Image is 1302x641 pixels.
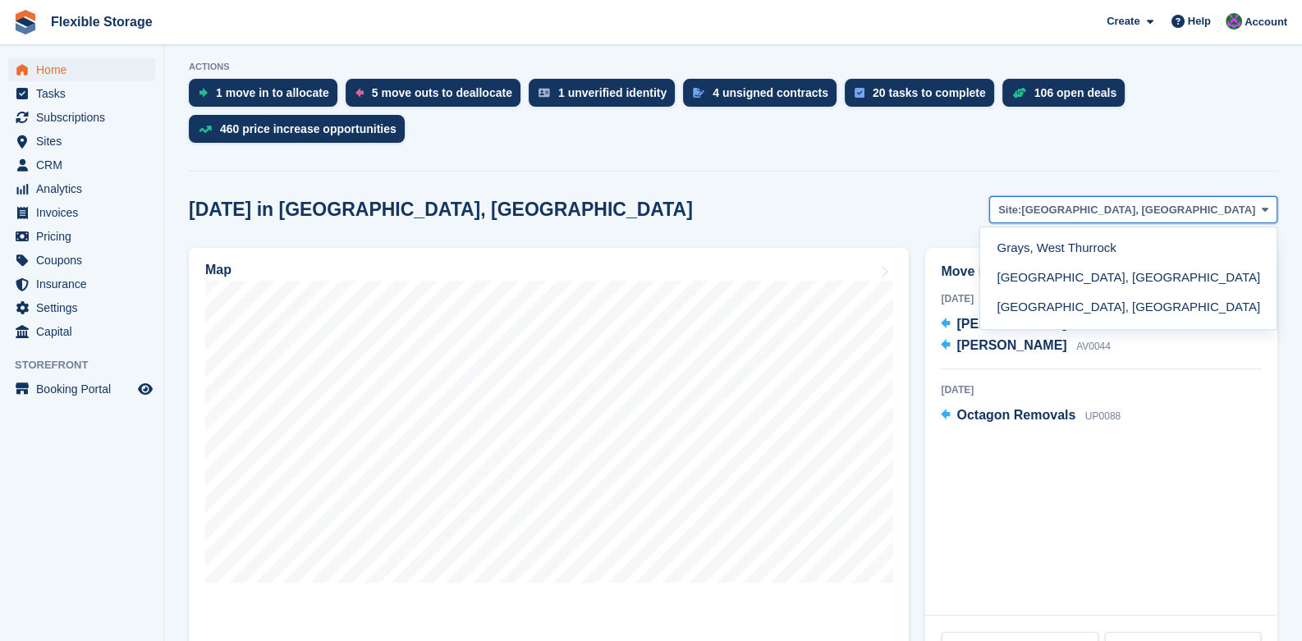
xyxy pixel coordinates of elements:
[36,249,135,272] span: Coupons
[44,8,159,35] a: Flexible Storage
[13,10,38,34] img: stora-icon-8386f47178a22dfd0bd8f6a31ec36ba5ce8667c1dd55bd0f319d3a0aa187defe.svg
[989,196,1277,223] button: Site: [GEOGRAPHIC_DATA], [GEOGRAPHIC_DATA]
[987,293,1270,323] a: [GEOGRAPHIC_DATA], [GEOGRAPHIC_DATA]
[220,122,397,135] div: 460 price increase opportunities
[941,262,1262,282] h2: Move ins / outs
[1085,410,1121,422] span: UP0088
[1034,86,1116,99] div: 106 open deals
[683,79,845,115] a: 4 unsigned contracts
[36,106,135,129] span: Subscriptions
[956,338,1066,352] span: [PERSON_NAME]
[36,378,135,401] span: Booking Portal
[15,357,163,373] span: Storefront
[941,405,1121,427] a: Octagon Removals UP0088
[941,291,1262,306] div: [DATE]
[36,201,135,224] span: Invoices
[529,79,683,115] a: 1 unverified identity
[1076,341,1111,352] span: AV0044
[199,88,208,98] img: move_ins_to_allocate_icon-fdf77a2bb77ea45bf5b3d319d69a93e2d87916cf1d5bf7949dd705db3b84f3ca.svg
[1012,87,1026,98] img: deal-1b604bf984904fb50ccaf53a9ad4b4a5d6e5aea283cecdc64d6e3604feb123c2.svg
[8,130,155,153] a: menu
[346,79,529,115] a: 5 move outs to deallocate
[998,202,1021,218] span: Site:
[8,296,155,319] a: menu
[539,88,550,98] img: verify_identity-adf6edd0f0f0b5bbfe63781bf79b02c33cf7c696d77639b501bdc392416b5a36.svg
[941,314,1111,336] a: [PERSON_NAME] AV0024
[1245,14,1287,30] span: Account
[855,88,864,98] img: task-75834270c22a3079a89374b754ae025e5fb1db73e45f91037f5363f120a921f8.svg
[987,263,1270,293] a: [GEOGRAPHIC_DATA], [GEOGRAPHIC_DATA]
[36,177,135,200] span: Analytics
[36,225,135,248] span: Pricing
[189,115,413,151] a: 460 price increase opportunities
[845,79,1002,115] a: 20 tasks to complete
[941,382,1262,397] div: [DATE]
[558,86,667,99] div: 1 unverified identity
[36,320,135,343] span: Capital
[873,86,986,99] div: 20 tasks to complete
[8,106,155,129] a: menu
[1226,13,1242,30] img: Daniel Douglas
[8,378,155,401] a: menu
[189,199,693,221] h2: [DATE] in [GEOGRAPHIC_DATA], [GEOGRAPHIC_DATA]
[135,379,155,399] a: Preview store
[8,82,155,105] a: menu
[36,153,135,176] span: CRM
[8,249,155,272] a: menu
[941,336,1111,357] a: [PERSON_NAME] AV0044
[36,296,135,319] span: Settings
[987,234,1270,263] a: Grays, West Thurrock
[216,86,329,99] div: 1 move in to allocate
[1021,202,1255,218] span: [GEOGRAPHIC_DATA], [GEOGRAPHIC_DATA]
[189,62,1277,72] p: ACTIONS
[355,88,364,98] img: move_outs_to_deallocate_icon-f764333ba52eb49d3ac5e1228854f67142a1ed5810a6f6cc68b1a99e826820c5.svg
[1076,319,1111,331] span: AV0024
[199,126,212,133] img: price_increase_opportunities-93ffe204e8149a01c8c9dc8f82e8f89637d9d84a8eef4429ea346261dce0b2c0.svg
[1002,79,1133,115] a: 106 open deals
[8,153,155,176] a: menu
[8,272,155,295] a: menu
[956,408,1075,422] span: Octagon Removals
[36,58,135,81] span: Home
[8,58,155,81] a: menu
[8,201,155,224] a: menu
[693,88,704,98] img: contract_signature_icon-13c848040528278c33f63329250d36e43548de30e8caae1d1a13099fd9432cc5.svg
[36,272,135,295] span: Insurance
[713,86,828,99] div: 4 unsigned contracts
[1107,13,1139,30] span: Create
[956,317,1066,331] span: [PERSON_NAME]
[1188,13,1211,30] span: Help
[8,177,155,200] a: menu
[205,263,232,277] h2: Map
[372,86,512,99] div: 5 move outs to deallocate
[8,320,155,343] a: menu
[8,225,155,248] a: menu
[189,79,346,115] a: 1 move in to allocate
[36,130,135,153] span: Sites
[36,82,135,105] span: Tasks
